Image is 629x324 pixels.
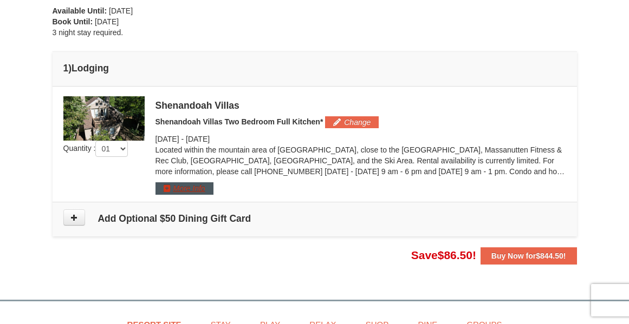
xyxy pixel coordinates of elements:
[186,135,210,143] span: [DATE]
[155,135,179,143] span: [DATE]
[95,17,119,26] span: [DATE]
[491,252,566,260] strong: Buy Now for !
[155,117,323,126] span: Shenandoah Villas Two Bedroom Full Kitchen*
[109,6,133,15] span: [DATE]
[411,249,476,261] span: Save !
[536,252,563,260] span: $844.50
[53,28,124,37] span: 3 night stay required.
[68,63,72,74] span: )
[155,144,566,177] p: Located within the mountain area of [GEOGRAPHIC_DATA], close to the [GEOGRAPHIC_DATA], Massanutte...
[481,247,577,265] button: Buy Now for$844.50!
[53,17,93,26] strong: Book Until:
[325,116,379,128] button: Change
[155,182,213,194] button: More Info
[63,213,566,224] h4: Add Optional $50 Dining Gift Card
[63,144,128,153] span: Quantity :
[63,96,145,141] img: 19219019-2-e70bf45f.jpg
[181,135,184,143] span: -
[53,6,107,15] strong: Available Until:
[155,100,566,111] div: Shenandoah Villas
[438,249,472,261] span: $86.50
[63,63,566,74] h4: 1 Lodging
